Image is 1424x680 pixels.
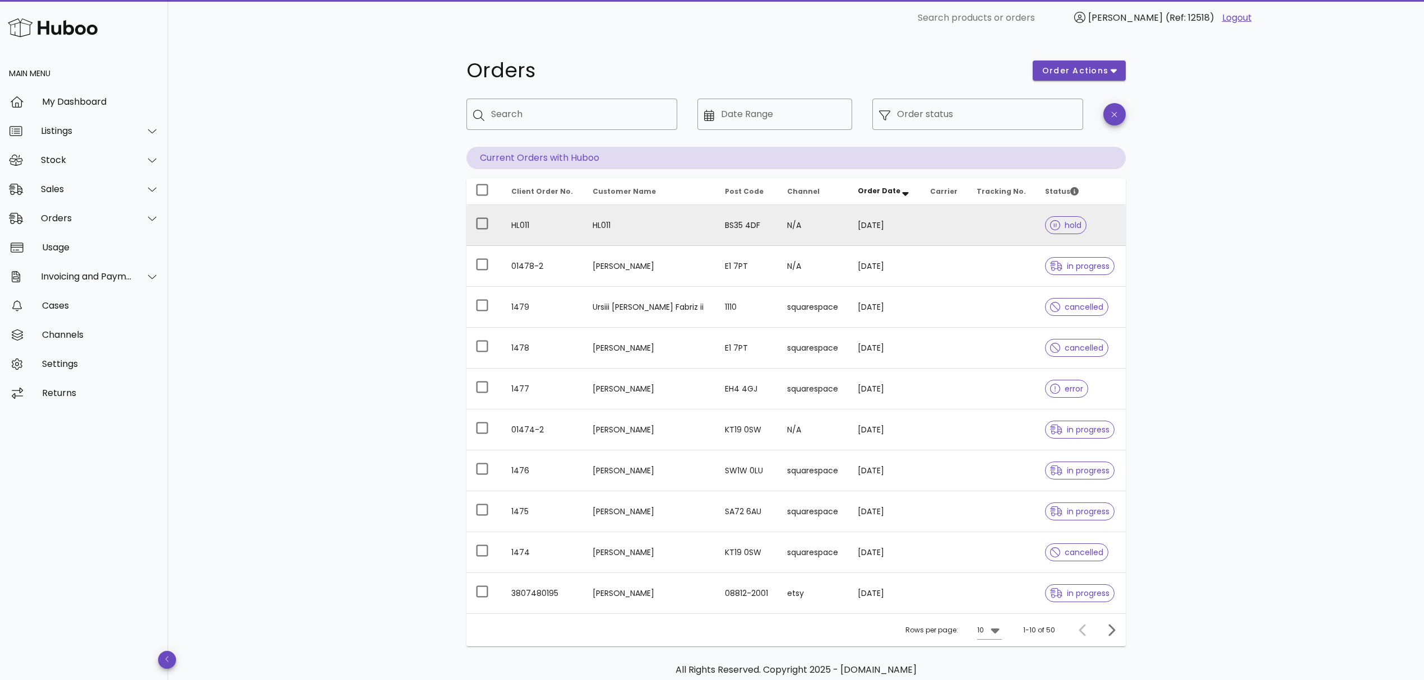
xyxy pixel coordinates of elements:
td: [DATE] [849,246,921,287]
td: 01478-2 [502,246,584,287]
span: in progress [1050,467,1109,474]
p: Current Orders with Huboo [466,147,1126,169]
td: BS35 4DF [716,205,779,246]
td: [PERSON_NAME] [584,573,715,613]
td: 1478 [502,328,584,369]
span: cancelled [1050,303,1103,311]
td: [PERSON_NAME] [584,328,715,369]
span: order actions [1042,65,1109,77]
span: in progress [1050,507,1109,515]
td: 1110 [716,287,779,328]
td: [DATE] [849,491,921,532]
span: Carrier [930,187,958,196]
td: [DATE] [849,409,921,450]
div: 10Rows per page: [977,621,1002,639]
span: [PERSON_NAME] [1088,11,1163,24]
div: Cases [42,300,159,311]
td: etsy [778,573,849,613]
td: N/A [778,205,849,246]
td: squarespace [778,450,849,491]
td: SA72 6AU [716,491,779,532]
td: N/A [778,246,849,287]
td: Ursiii [PERSON_NAME] Fabriz ii [584,287,715,328]
td: [PERSON_NAME] [584,450,715,491]
div: Rows per page: [905,614,1002,646]
div: Orders [41,213,132,223]
td: HL011 [584,205,715,246]
td: 3807480195 [502,573,584,613]
th: Tracking No. [968,178,1037,205]
div: Usage [42,242,159,253]
div: Stock [41,155,132,165]
td: [DATE] [849,450,921,491]
div: Settings [42,358,159,369]
td: 08812-2001 [716,573,779,613]
td: squarespace [778,328,849,369]
td: 1476 [502,450,584,491]
td: KT19 0SW [716,532,779,573]
td: [DATE] [849,573,921,613]
th: Post Code [716,178,779,205]
h1: Orders [466,60,1019,81]
th: Carrier [921,178,968,205]
span: in progress [1050,426,1109,434]
span: Tracking No. [977,187,1026,196]
td: N/A [778,409,849,450]
td: [PERSON_NAME] [584,532,715,573]
img: Huboo Logo [8,16,98,40]
span: (Ref: 12518) [1166,11,1214,24]
button: Next page [1101,620,1121,640]
th: Channel [778,178,849,205]
td: KT19 0SW [716,409,779,450]
td: HL011 [502,205,584,246]
td: E1 7PT [716,246,779,287]
div: Returns [42,388,159,398]
td: [PERSON_NAME] [584,409,715,450]
span: Post Code [725,187,764,196]
td: E1 7PT [716,328,779,369]
span: hold [1050,221,1081,229]
div: Listings [41,125,132,136]
p: All Rights Reserved. Copyright 2025 - [DOMAIN_NAME] [475,663,1117,677]
span: in progress [1050,589,1109,597]
a: Logout [1222,11,1252,25]
td: 1475 [502,491,584,532]
th: Order Date: Sorted descending. Activate to remove sorting. [849,178,921,205]
td: SW1W 0LU [716,450,779,491]
td: [DATE] [849,369,921,409]
td: 1477 [502,369,584,409]
th: Client Order No. [502,178,584,205]
th: Customer Name [584,178,715,205]
td: squarespace [778,491,849,532]
div: Channels [42,329,159,340]
th: Status [1036,178,1126,205]
div: Sales [41,184,132,194]
div: 10 [977,625,984,635]
td: [PERSON_NAME] [584,246,715,287]
td: squarespace [778,287,849,328]
span: Customer Name [593,187,656,196]
div: 1-10 of 50 [1023,625,1055,635]
td: 1474 [502,532,584,573]
td: 1479 [502,287,584,328]
td: [DATE] [849,287,921,328]
td: [DATE] [849,328,921,369]
span: in progress [1050,262,1109,270]
span: Client Order No. [511,187,573,196]
td: squarespace [778,532,849,573]
span: Status [1045,187,1079,196]
td: [PERSON_NAME] [584,369,715,409]
span: Order Date [858,186,900,195]
span: error [1050,385,1083,393]
td: [DATE] [849,532,921,573]
td: squarespace [778,369,849,409]
span: cancelled [1050,548,1103,556]
span: Channel [787,187,820,196]
td: [DATE] [849,205,921,246]
div: Invoicing and Payments [41,271,132,282]
td: 01474-2 [502,409,584,450]
td: [PERSON_NAME] [584,491,715,532]
button: order actions [1033,60,1126,81]
td: EH4 4GJ [716,369,779,409]
div: My Dashboard [42,96,159,107]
